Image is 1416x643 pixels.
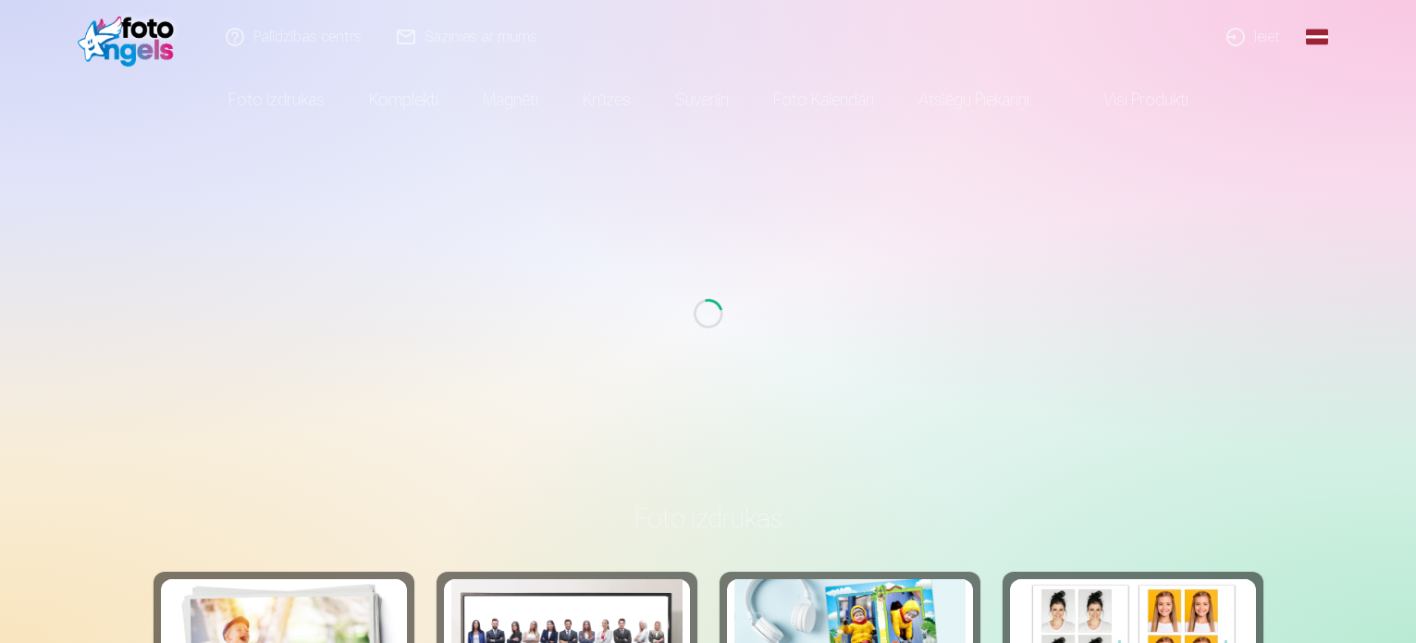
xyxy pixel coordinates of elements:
a: Komplekti [347,74,461,126]
a: Foto kalendāri [751,74,896,126]
a: Atslēgu piekariņi [896,74,1052,126]
a: Magnēti [461,74,560,126]
a: Foto izdrukas [206,74,347,126]
h3: Foto izdrukas [168,501,1249,535]
a: Krūzes [560,74,653,126]
a: Visi produkti [1052,74,1211,126]
a: Suvenīri [653,74,751,126]
img: /fa1 [78,7,184,67]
